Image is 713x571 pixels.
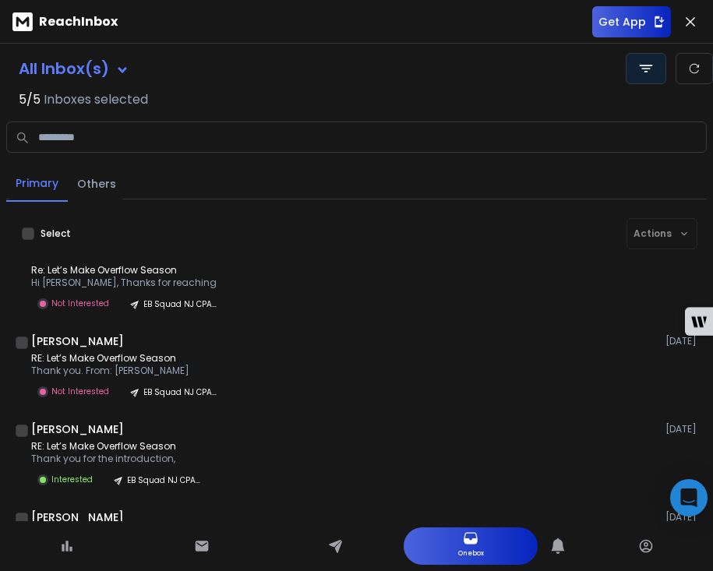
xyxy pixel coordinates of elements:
p: Thank you. From: [PERSON_NAME] [31,365,218,377]
p: EB Squad NJ CPA List [143,298,218,310]
h1: [PERSON_NAME] [31,333,124,349]
p: [DATE] [665,335,701,347]
h1: All Inbox(s) [19,61,109,76]
p: Interested [51,474,93,485]
p: RE: Let’s Make Overflow Season [31,440,211,453]
p: Not Interested [51,386,109,397]
p: Onebox [458,546,484,562]
span: 5 / 5 [19,90,41,109]
button: All Inbox(s) [6,53,142,84]
p: Not Interested [51,298,109,309]
button: Others [68,167,125,201]
p: EB Squad NJ CPA List [127,474,202,486]
p: EB Squad NJ CPA List [143,386,218,398]
p: Hi [PERSON_NAME], Thanks for reaching [31,277,218,289]
button: Primary [6,166,68,202]
p: [DATE] [665,511,701,523]
button: Get App [592,6,671,37]
p: ReachInbox [39,12,118,31]
h1: [PERSON_NAME] [31,509,124,525]
p: [DATE] [665,423,701,435]
p: Re: Let’s Make Overflow Season [31,264,218,277]
p: RE: Let’s Make Overflow Season [31,352,218,365]
div: Open Intercom Messenger [670,479,708,516]
label: Select [41,227,71,240]
h3: Inboxes selected [44,90,148,109]
h1: [PERSON_NAME] [31,421,124,437]
p: Thank you for the introduction, [31,453,211,465]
